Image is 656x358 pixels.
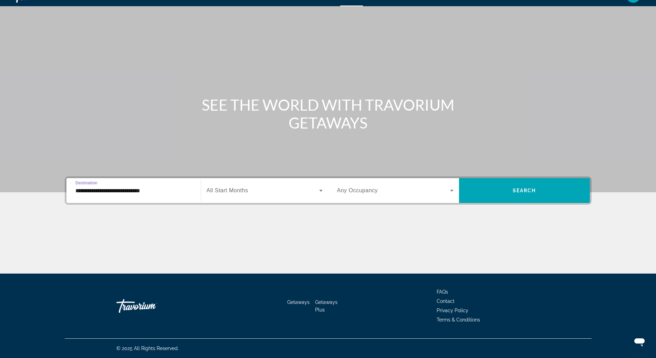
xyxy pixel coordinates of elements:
[207,187,248,193] span: All Start Months
[459,178,590,203] button: Search
[437,289,448,295] a: FAQs
[75,181,97,185] span: Destination
[287,299,310,305] a: Getaways
[66,178,590,203] div: Search widget
[437,298,455,304] a: Contact
[116,346,179,351] span: © 2025 All Rights Reserved.
[199,96,457,132] h1: SEE THE WORLD WITH TRAVORIUM GETAWAYS
[628,330,650,352] iframe: Button to launch messaging window
[437,317,480,323] a: Terms & Conditions
[315,299,337,313] a: Getaways Plus
[437,308,468,313] a: Privacy Policy
[337,187,378,193] span: Any Occupancy
[513,188,536,193] span: Search
[116,296,185,316] a: Travorium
